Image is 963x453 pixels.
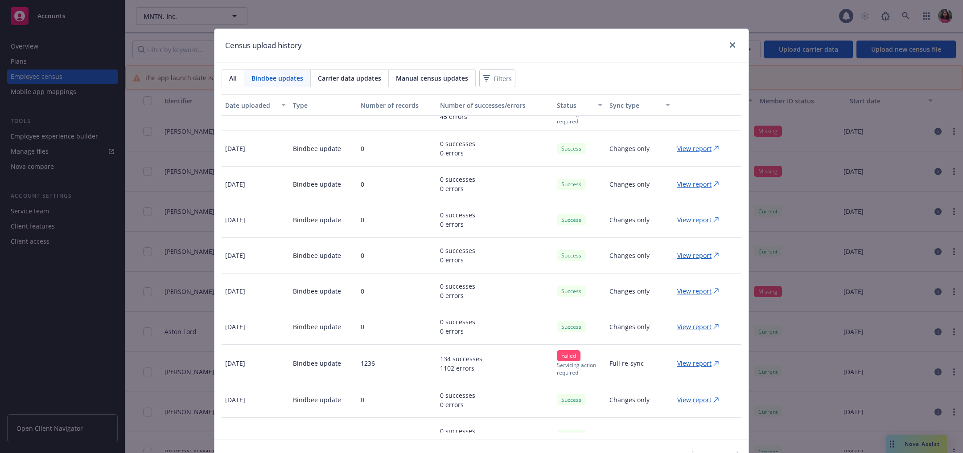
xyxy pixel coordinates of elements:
p: Changes only [609,395,650,404]
div: Sync type [609,101,660,110]
p: Changes only [609,144,650,153]
p: Changes only [609,431,650,440]
p: Full re-sync [609,359,644,368]
a: View report [677,215,726,224]
p: View report [677,322,712,331]
div: Success [557,321,586,332]
p: View report [677,286,712,296]
p: 0 successes [440,426,475,436]
p: Bindbee update [293,395,341,404]
div: Success [557,214,586,225]
p: 134 successes [440,354,482,363]
p: 0 successes [440,391,475,400]
p: [DATE] [225,431,245,440]
span: Manual census updates [396,73,468,83]
p: 0 errors [440,291,475,300]
p: [DATE] [225,359,245,368]
p: View report [677,395,712,404]
div: Success [557,179,586,190]
a: View report [677,322,726,331]
p: View report [677,180,712,189]
a: View report [677,395,726,404]
p: Bindbee update [293,215,341,224]
p: Changes only [609,180,650,189]
p: Servicing action required [557,361,602,376]
div: Failed [557,350,580,361]
a: close [727,40,738,50]
p: View report [677,359,712,368]
p: 0 errors [440,255,475,265]
p: 1236 [361,359,375,368]
p: [DATE] [225,322,245,331]
h1: Census upload history [225,40,302,51]
span: All [229,73,237,83]
p: Bindbee update [293,286,341,296]
p: Bindbee update [293,144,341,153]
button: Number of records [357,94,436,116]
span: Bindbee updates [251,73,303,83]
p: [DATE] [225,144,245,153]
button: Sync type [606,94,674,116]
div: Success [557,286,586,297]
p: 0 successes [440,210,475,220]
p: 0 [361,322,364,331]
span: Filters [481,72,514,85]
span: Carrier data updates [318,73,381,83]
div: Number of records [361,101,432,110]
p: Bindbee update [293,251,341,260]
p: [DATE] [225,180,245,189]
button: Type [289,94,357,116]
p: 0 successes [440,139,475,148]
div: Type [293,101,354,110]
p: 0 successes [440,246,475,255]
a: View report [677,359,726,368]
p: 0 successes [440,317,475,326]
p: 0 [361,180,364,189]
a: View report [677,144,726,153]
p: [DATE] [225,215,245,224]
a: View report [677,431,726,440]
p: Changes only [609,322,650,331]
p: 0 [361,144,364,153]
p: Bindbee update [293,431,341,440]
p: 0 [361,215,364,224]
p: 0 errors [440,400,475,409]
p: Changes only [609,286,650,296]
p: 1102 errors [440,363,482,373]
p: View report [677,144,712,153]
p: [DATE] [225,286,245,296]
div: Date uploaded [225,101,276,110]
p: 0 errors [440,326,475,336]
p: Bindbee update [293,322,341,331]
button: Number of successes/errors [436,94,554,116]
p: 0 [361,431,364,440]
div: Number of successes/errors [440,101,550,110]
span: Filters [494,74,512,83]
p: 0 [361,251,364,260]
div: Success [557,394,586,405]
p: 0 successes [440,282,475,291]
p: Changes only [609,251,650,260]
p: View report [677,215,712,224]
div: Success [557,250,586,261]
a: View report [677,286,726,296]
p: Bindbee update [293,180,341,189]
p: View report [677,251,712,260]
p: Changes only [609,215,650,224]
a: View report [677,251,726,260]
p: 0 [361,286,364,296]
p: Servicing action required [557,110,602,125]
p: 45 errors [440,112,482,121]
div: Success [557,143,586,154]
button: Filters [479,69,515,87]
p: [DATE] [225,395,245,404]
p: 0 successes [440,175,475,184]
button: Date uploaded [222,94,289,116]
p: Bindbee update [293,359,341,368]
div: Success [557,430,586,441]
a: View report [677,180,726,189]
p: 0 errors [440,220,475,229]
p: View report [677,431,712,440]
p: 0 errors [440,184,475,193]
button: Status [553,94,606,116]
